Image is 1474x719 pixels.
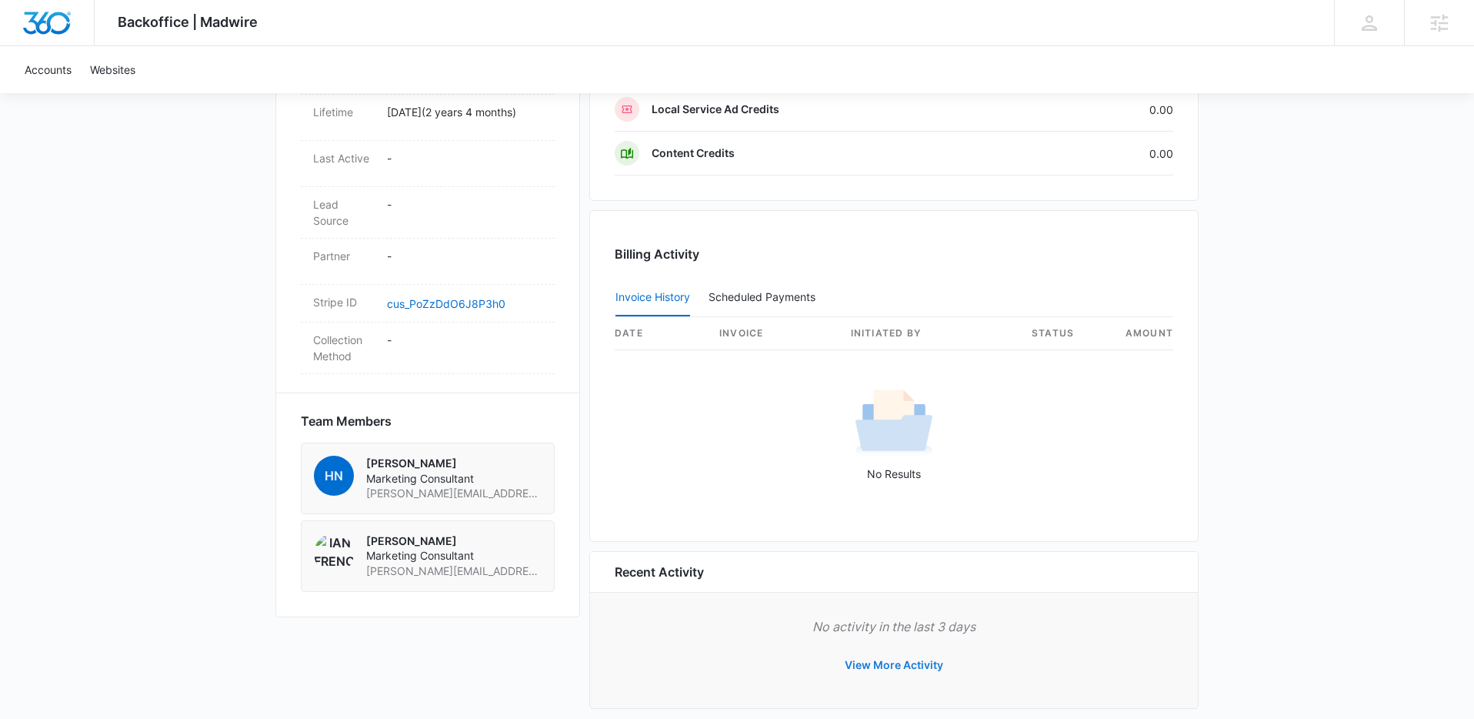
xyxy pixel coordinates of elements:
p: - [387,332,542,348]
span: Marketing Consultant [366,471,542,487]
td: 0.00 [1010,132,1173,176]
th: Initiated By [839,317,1019,350]
dt: Collection Method [313,332,375,364]
span: [PERSON_NAME][EMAIL_ADDRESS][DOMAIN_NAME] [366,486,542,501]
div: Last Active- [301,141,555,187]
button: Invoice History [615,279,690,316]
p: Content Credits [652,145,735,161]
p: [PERSON_NAME] [366,533,542,549]
dt: Last Active [313,150,375,166]
td: 0.00 [1010,88,1173,132]
dt: Stripe ID [313,294,375,310]
div: Scheduled Payments [709,292,822,303]
div: Stripe IDcus_PoZzDdO6J8P3h0 [301,285,555,323]
dt: Lead Source [313,196,375,229]
h6: Recent Activity [615,563,704,581]
span: Team Members [301,412,392,430]
button: View More Activity [829,647,959,684]
dt: Partner [313,248,375,264]
div: Lead Source- [301,187,555,239]
div: Collection Method- [301,323,555,374]
a: Websites [81,46,145,93]
div: Lifetime[DATE](2 years 4 months) [301,95,555,141]
h3: Billing Activity [615,245,1173,263]
img: No Results [855,385,932,462]
img: Ian French [314,533,354,574]
span: Backoffice | Madwire [118,14,258,30]
span: HN [314,456,354,496]
p: No activity in the last 3 days [615,617,1173,636]
p: No Results [615,466,1172,482]
a: cus_PoZzDdO6J8P3h0 [387,297,505,310]
th: invoice [707,317,839,350]
th: amount [1112,317,1173,350]
p: - [387,248,542,264]
p: Local Service Ad Credits [652,102,779,117]
span: Marketing Consultant [366,548,542,563]
p: - [387,150,542,166]
p: [DATE] ( 2 years 4 months ) [387,104,542,120]
dt: Lifetime [313,104,375,120]
p: - [387,196,542,212]
span: [PERSON_NAME][EMAIL_ADDRESS][DOMAIN_NAME] [366,563,542,579]
div: Partner- [301,239,555,285]
a: Accounts [15,46,81,93]
th: date [615,317,707,350]
p: [PERSON_NAME] [366,456,542,471]
th: status [1019,317,1112,350]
